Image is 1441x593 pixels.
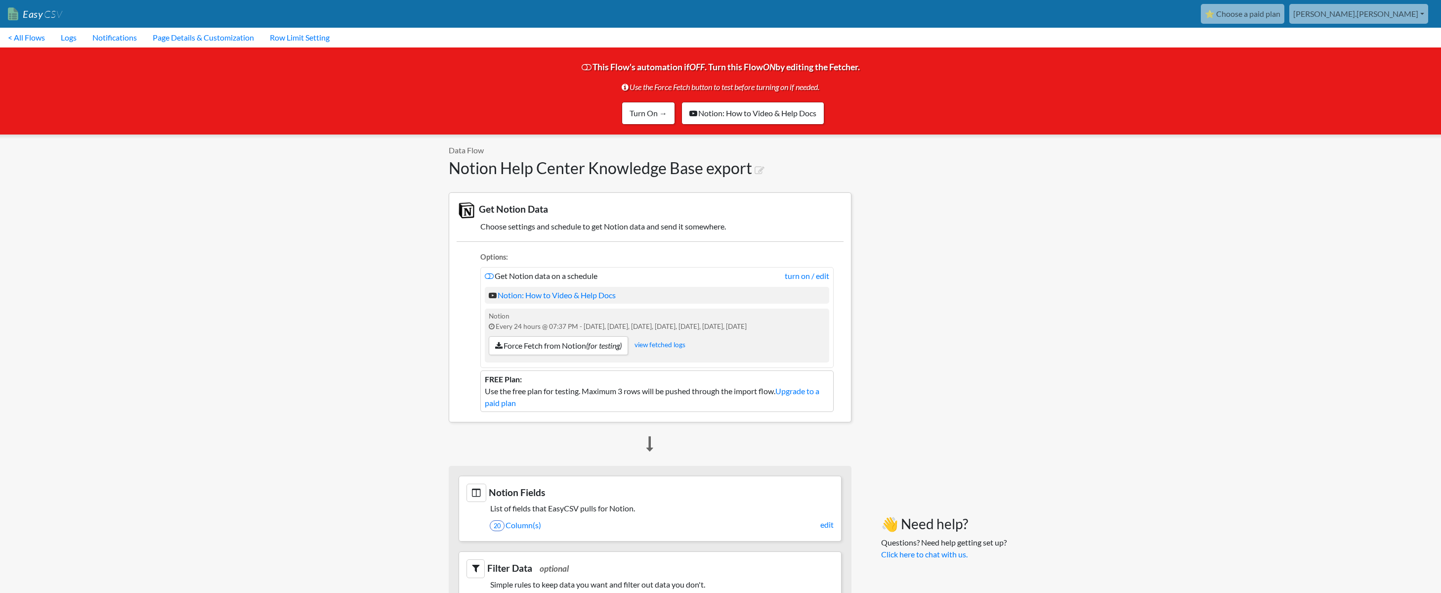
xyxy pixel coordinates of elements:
a: Upgrade to a paid plan [485,386,819,408]
li: Options: [480,252,834,265]
li: Use the free plan for testing. Maximum 3 rows will be pushed through the import flow. [480,370,834,412]
p: Questions? Need help getting set up? [881,537,1007,560]
span: 20 [490,520,505,531]
h5: List of fields that EasyCSV pulls for Notion. [466,503,834,513]
a: Row Limit Setting [262,28,338,47]
a: Click here to chat with us. [881,549,968,559]
a: turn on / edit [785,270,829,282]
a: ⭐ Choose a paid plan [1201,4,1284,24]
i: OFF [689,62,705,72]
a: Force Fetch from Notion(for testing) [489,336,628,355]
a: Notifications [85,28,145,47]
span: Use the Force Fetch button to test before turning on if needed. [622,77,819,97]
a: [PERSON_NAME].[PERSON_NAME] [1289,4,1428,24]
h3: 👋 Need help? [881,516,1007,533]
a: Notion: How to Video & Help Docs [489,290,616,300]
h5: Simple rules to keep data you want and filter out data you don't. [466,580,834,589]
h1: Notion Help Center Knowledge Base export [449,159,851,178]
a: Logs [53,28,85,47]
p: Data Flow [449,144,851,156]
h3: Get Notion Data [457,200,844,220]
span: This Flow's automation if . Turn this Flow by editing the Fetcher. [582,62,860,115]
h5: Choose settings and schedule to get Notion data and send it somewhere. [457,222,844,231]
a: 20Column(s) [490,517,834,534]
a: Page Details & Customization [145,28,262,47]
span: CSV [43,8,62,20]
b: FREE Plan: [485,374,522,384]
a: view fetched logs [635,341,685,349]
li: Get Notion data on a schedule [480,267,834,368]
div: Notion Every 24 hours @ 07:37 PM - [DATE], [DATE], [DATE], [DATE], [DATE], [DATE], [DATE] [485,309,829,363]
a: edit [820,519,834,531]
a: EasyCSV [8,4,62,24]
a: Turn On → [622,102,675,125]
i: ON [763,62,775,72]
img: Notion [457,200,476,220]
h3: Filter Data [466,559,834,578]
h3: Notion Fields [466,484,834,502]
a: Notion: How to Video & Help Docs [681,102,824,125]
span: optional [540,563,569,574]
i: (for testing) [586,341,622,350]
